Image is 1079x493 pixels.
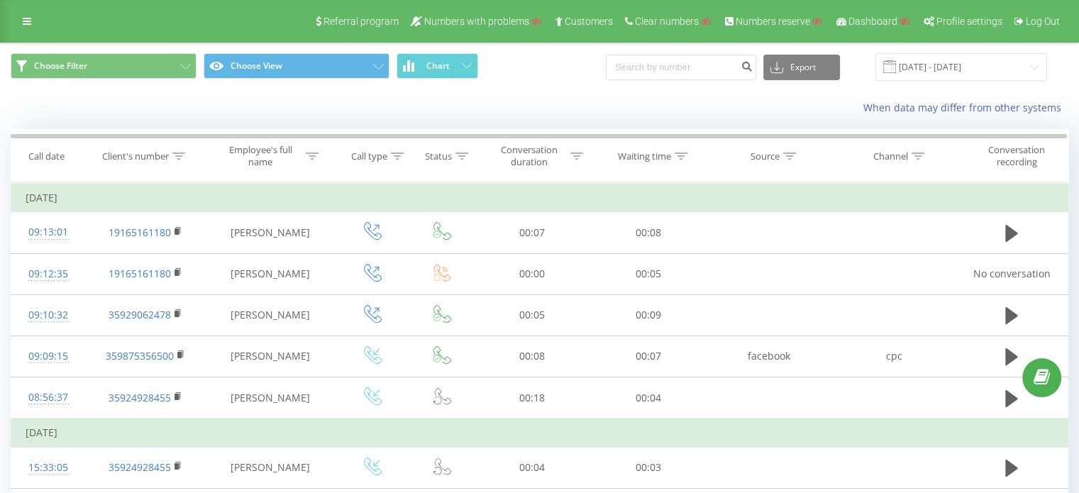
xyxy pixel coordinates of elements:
td: [PERSON_NAME] [206,294,336,336]
a: 35929062478 [109,308,171,321]
td: 00:04 [475,447,590,488]
button: Choose View [204,53,389,79]
span: Chart [426,61,450,71]
div: Channel [873,150,908,162]
td: 00:00 [475,253,590,294]
td: [DATE] [11,419,1068,447]
div: 09:09:15 [26,343,71,370]
span: Profile settings [936,16,1002,27]
a: 359875356500 [106,349,174,362]
div: 09:13:01 [26,218,71,246]
td: 00:05 [590,253,706,294]
td: [PERSON_NAME] [206,447,336,488]
div: 09:10:32 [26,301,71,329]
td: 00:07 [475,212,590,253]
div: Client's number [102,150,169,162]
td: 00:03 [590,447,706,488]
td: 00:09 [590,294,706,336]
div: 09:12:35 [26,260,71,288]
span: Numbers reserve [736,16,810,27]
div: Status [425,150,452,162]
div: 08:56:37 [26,384,71,411]
button: Choose Filter [11,53,197,79]
td: [DATE] [11,184,1068,212]
a: 19165161180 [109,226,171,239]
a: When data may differ from other systems [863,101,1068,114]
div: 15:33:05 [26,454,71,482]
button: Chart [397,53,478,79]
span: Numbers with problems [424,16,529,27]
td: [PERSON_NAME] [206,336,336,377]
td: 00:18 [475,377,590,419]
input: Search by number [606,55,756,80]
a: 35924928455 [109,460,171,474]
div: Call date [28,150,65,162]
td: 00:04 [590,377,706,419]
td: 00:08 [590,212,706,253]
td: 00:05 [475,294,590,336]
div: Conversation duration [491,144,567,168]
span: Referral program [323,16,399,27]
div: Conversation recording [970,144,1063,168]
a: 35924928455 [109,391,171,404]
div: Call type [351,150,387,162]
a: 19165161180 [109,267,171,280]
td: cpc [831,336,956,377]
button: Export [763,55,840,80]
td: 00:07 [590,336,706,377]
span: Log Out [1026,16,1060,27]
td: [PERSON_NAME] [206,377,336,419]
span: No conversation [973,267,1051,280]
div: Source [751,150,780,162]
span: Dashboard [848,16,897,27]
td: [PERSON_NAME] [206,212,336,253]
span: Customers [565,16,613,27]
td: [PERSON_NAME] [206,253,336,294]
span: Choose Filter [34,60,87,72]
div: Waiting time [618,150,671,162]
td: facebook [706,336,831,377]
span: Clear numbers [635,16,699,27]
div: Employee's full name [219,144,302,168]
td: 00:08 [475,336,590,377]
